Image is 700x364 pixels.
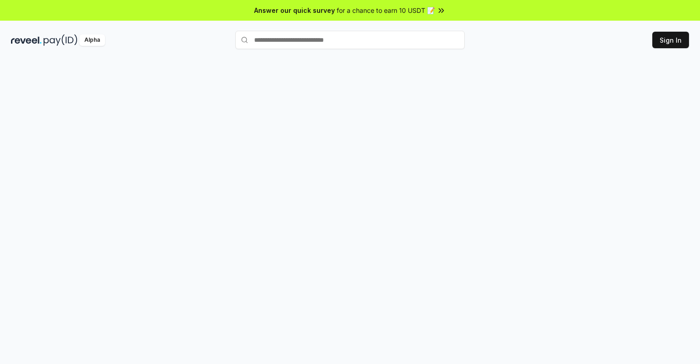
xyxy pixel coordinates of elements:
[254,6,335,15] span: Answer our quick survey
[79,34,105,46] div: Alpha
[44,34,78,46] img: pay_id
[11,34,42,46] img: reveel_dark
[337,6,435,15] span: for a chance to earn 10 USDT 📝
[652,32,689,48] button: Sign In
